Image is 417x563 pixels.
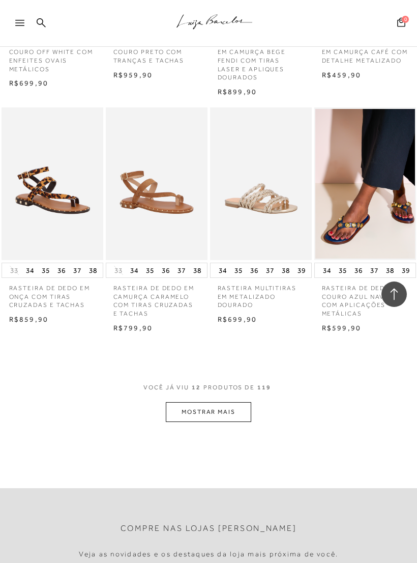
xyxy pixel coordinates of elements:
span: R$599,90 [322,324,362,332]
span: 119 [257,383,271,402]
button: 39 [399,263,413,277]
span: R$459,90 [322,71,362,79]
a: SANDÁLIA RASTEIRA EM COURO OFF WHITE COM ENFEITES OVAIS METÁLICOS [2,33,103,73]
img: RASTEIRA DE DEDO EM CAMURÇA CARAMELO COM TIRAS CRUZADAS E TACHAS [107,109,206,259]
span: VOCê JÁ VIU [143,383,189,392]
button: 34 [23,263,37,277]
button: MOSTRAR MAIS [166,402,251,422]
button: 37 [174,263,189,277]
h2: Compre nas lojas [PERSON_NAME] [121,524,297,533]
button: 36 [247,263,261,277]
button: 33 [111,266,126,275]
span: 0 [402,16,409,23]
button: 39 [206,263,220,277]
span: 12 [192,383,201,402]
button: 38 [190,263,204,277]
img: RASTEIRA DE DEDO EM COURO AZUL NAVAL COM APLICAÇÕES METÁLICAS [315,109,415,259]
a: RASTEIRA DE DEDO EM COURO AZUL NAVAL COM APLICAÇÕES METÁLICAS [314,278,416,318]
button: 35 [231,263,246,277]
button: 37 [367,263,381,277]
button: 36 [159,263,173,277]
a: SANDÁLIA DE AMARRAR EM CAMURÇA CAFÉ COM DETALHE METALIZADO [314,33,416,65]
span: R$959,90 [113,71,153,79]
a: RASTEIRA DE DEDO EM ONÇA COM TIRAS CRUZADAS E TACHAS [2,278,103,309]
button: 36 [351,263,366,277]
button: 34 [216,263,230,277]
button: 38 [383,263,397,277]
span: R$899,90 [218,88,257,96]
button: 39 [294,263,309,277]
a: RASTEIRA DE DEDO EM CAMURÇA CARAMELO COM TIRAS CRUZADAS E TACHAS [106,278,207,318]
span: R$699,90 [9,79,49,87]
button: 35 [143,263,157,277]
button: 38 [86,263,100,277]
button: 34 [320,263,334,277]
img: RASTEIRA DE DEDO EM ONÇA COM TIRAS CRUZADAS E TACHAS [3,109,102,259]
h4: Veja as novidades e os destaques da loja mais próxima de você. [79,550,339,558]
a: SANDÁLIA RASTEIRA EM COURO PRETO COM TRANÇAS E TACHAS [106,33,207,65]
a: RASTEIRA MULTITIRAS EM METALIZADO DOURADO [210,278,312,309]
span: R$799,90 [113,324,153,332]
button: 34 [127,263,141,277]
button: 37 [263,263,277,277]
span: R$699,90 [218,315,257,323]
button: 33 [7,266,21,275]
span: PRODUTOS DE [203,383,255,392]
img: RASTEIRA MULTITIRAS EM METALIZADO DOURADO [211,109,311,259]
button: 38 [279,263,293,277]
button: 37 [70,263,84,277]
button: 0 [394,17,408,31]
button: 35 [336,263,350,277]
a: RASTEIRA GLADIADORA EM CAMURÇA BEGE FENDI COM TIRAS LASER E APLIQUES DOURADOS [210,33,312,82]
button: 36 [54,263,69,277]
span: R$859,90 [9,315,49,323]
button: 39 [102,263,116,277]
button: 35 [39,263,53,277]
